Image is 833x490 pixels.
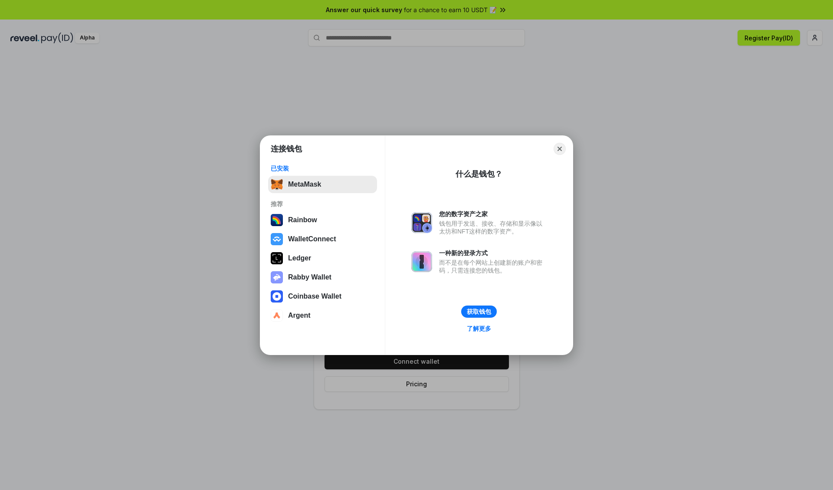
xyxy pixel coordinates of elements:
[467,308,491,316] div: 获取钱包
[439,259,547,274] div: 而不是在每个网站上创建新的账户和密码，只需连接您的钱包。
[554,143,566,155] button: Close
[288,216,317,224] div: Rainbow
[467,325,491,332] div: 了解更多
[268,211,377,229] button: Rainbow
[288,235,336,243] div: WalletConnect
[271,271,283,283] img: svg+xml,%3Csvg%20xmlns%3D%22http%3A%2F%2Fwww.w3.org%2F2000%2Fsvg%22%20fill%3D%22none%22%20viewBox...
[288,181,321,188] div: MetaMask
[268,230,377,248] button: WalletConnect
[268,250,377,267] button: Ledger
[271,178,283,191] img: svg+xml,%3Csvg%20fill%3D%22none%22%20height%3D%2233%22%20viewBox%3D%220%200%2035%2033%22%20width%...
[411,251,432,272] img: svg+xml,%3Csvg%20xmlns%3D%22http%3A%2F%2Fwww.w3.org%2F2000%2Fsvg%22%20fill%3D%22none%22%20viewBox...
[271,309,283,322] img: svg+xml,%3Csvg%20width%3D%2228%22%20height%3D%2228%22%20viewBox%3D%220%200%2028%2028%22%20fill%3D...
[271,144,302,154] h1: 连接钱包
[268,307,377,324] button: Argent
[271,252,283,264] img: svg+xml,%3Csvg%20xmlns%3D%22http%3A%2F%2Fwww.w3.org%2F2000%2Fsvg%22%20width%3D%2228%22%20height%3...
[268,176,377,193] button: MetaMask
[461,306,497,318] button: 获取钱包
[271,233,283,245] img: svg+xml,%3Csvg%20width%3D%2228%22%20height%3D%2228%22%20viewBox%3D%220%200%2028%2028%22%20fill%3D...
[271,200,374,208] div: 推荐
[271,214,283,226] img: svg+xml,%3Csvg%20width%3D%22120%22%20height%3D%22120%22%20viewBox%3D%220%200%20120%20120%22%20fil...
[268,269,377,286] button: Rabby Wallet
[439,249,547,257] div: 一种新的登录方式
[288,293,341,300] div: Coinbase Wallet
[271,164,374,172] div: 已安装
[456,169,502,179] div: 什么是钱包？
[411,212,432,233] img: svg+xml,%3Csvg%20xmlns%3D%22http%3A%2F%2Fwww.w3.org%2F2000%2Fsvg%22%20fill%3D%22none%22%20viewBox...
[288,312,311,319] div: Argent
[439,220,547,235] div: 钱包用于发送、接收、存储和显示像以太坊和NFT这样的数字资产。
[268,288,377,305] button: Coinbase Wallet
[288,273,331,281] div: Rabby Wallet
[462,323,496,334] a: 了解更多
[271,290,283,303] img: svg+xml,%3Csvg%20width%3D%2228%22%20height%3D%2228%22%20viewBox%3D%220%200%2028%2028%22%20fill%3D...
[439,210,547,218] div: 您的数字资产之家
[288,254,311,262] div: Ledger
